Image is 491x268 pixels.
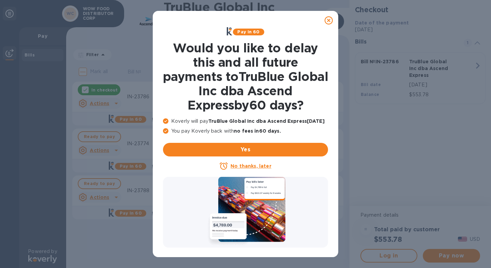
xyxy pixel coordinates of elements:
b: Pay in 60 [237,29,259,34]
b: TruBlue Global Inc dba Ascend Express [DATE] [208,118,325,124]
p: You pay Koverly back with [163,128,328,135]
u: No thanks, later [230,163,271,169]
p: Koverly will pay [163,118,328,125]
b: no fees in 60 days . [234,128,281,134]
button: Yes [163,143,328,156]
span: Yes [168,146,323,154]
h1: Would you like to delay this and all future payments to TruBlue Global Inc dba Ascend Express by ... [163,41,328,112]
